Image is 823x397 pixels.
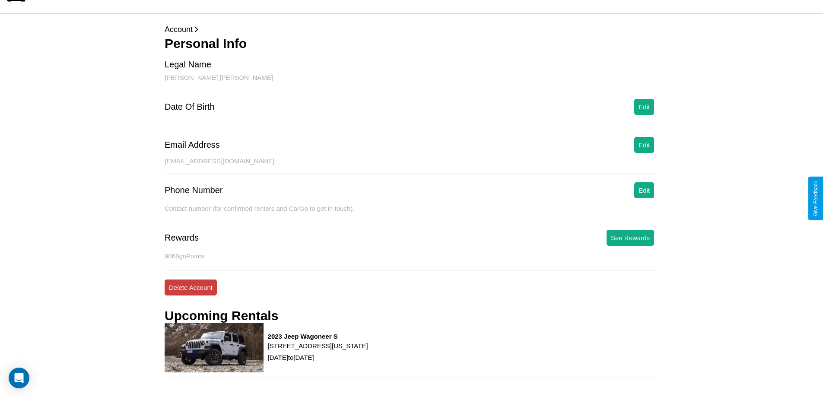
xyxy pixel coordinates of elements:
[607,230,654,246] button: See Rewards
[268,340,368,352] p: [STREET_ADDRESS][US_STATE]
[268,333,368,340] h3: 2023 Jeep Wagoneer S
[165,140,220,150] div: Email Address
[9,368,29,388] div: Open Intercom Messenger
[813,181,819,216] div: Give Feedback
[165,22,658,36] p: Account
[165,102,215,112] div: Date Of Birth
[634,99,654,115] button: Edit
[634,182,654,198] button: Edit
[165,205,658,221] div: Contact number (for confirmed renters and CarGo to get in touch).
[165,74,658,90] div: [PERSON_NAME] [PERSON_NAME]
[165,185,223,195] div: Phone Number
[165,323,264,372] img: rental
[165,233,199,243] div: Rewards
[165,60,211,70] div: Legal Name
[165,308,278,323] h3: Upcoming Rentals
[634,137,654,153] button: Edit
[165,36,658,51] h3: Personal Info
[165,279,217,295] button: Delete Account
[268,352,368,363] p: [DATE] to [DATE]
[165,157,658,174] div: [EMAIL_ADDRESS][DOMAIN_NAME]
[165,250,658,262] p: 9068 goPoints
